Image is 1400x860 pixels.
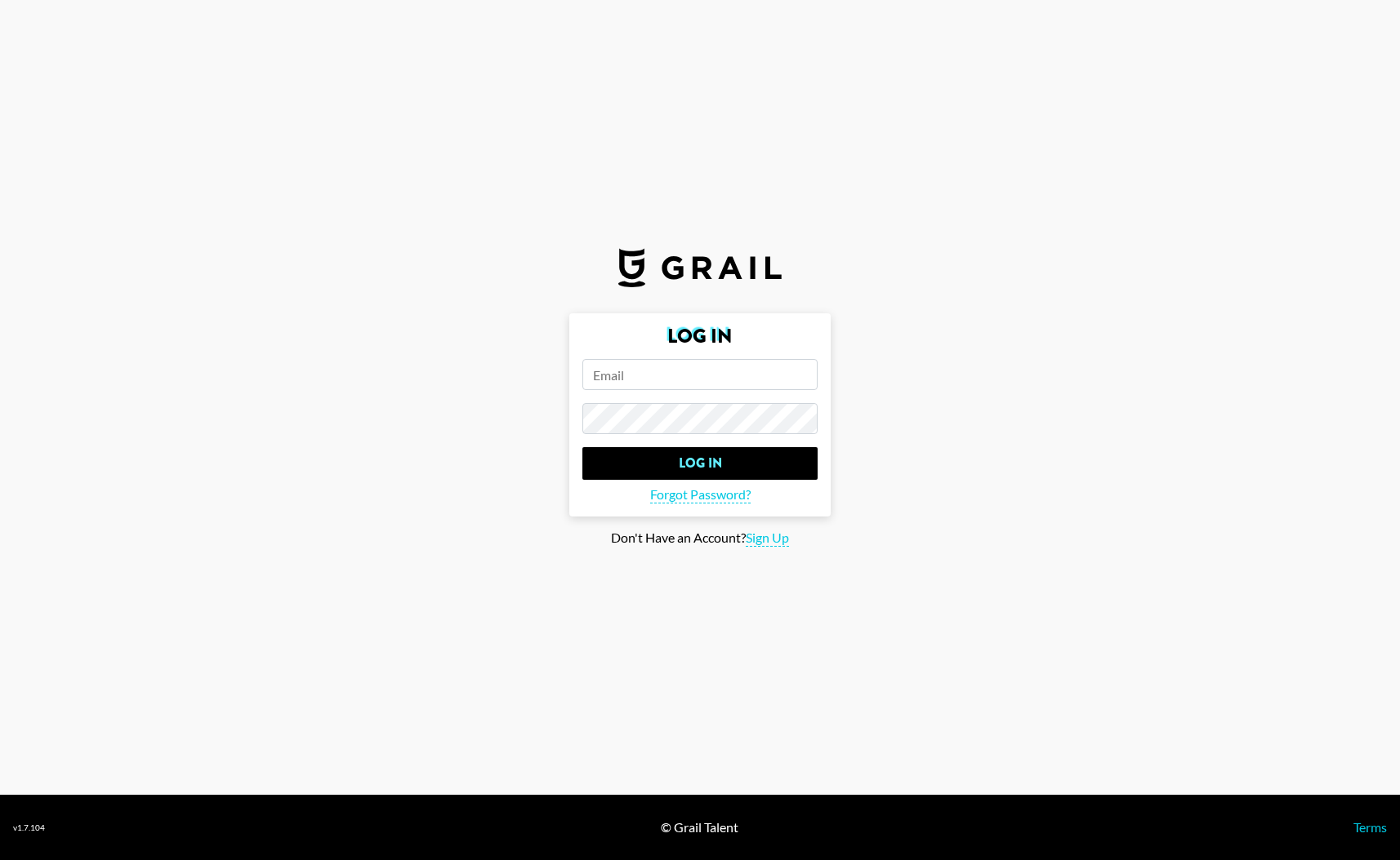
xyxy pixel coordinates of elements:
a: Terms [1353,819,1387,835]
input: Email [582,359,818,390]
input: Log In [582,447,818,480]
h2: Log In [582,326,818,346]
img: Grail Talent Logo [618,248,782,287]
span: Forgot Password? [650,486,751,503]
span: Sign Up [746,530,789,547]
div: Don't Have an Account? [13,530,1387,547]
div: © Grail Talent [661,819,738,836]
div: v 1.7.104 [13,822,45,833]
